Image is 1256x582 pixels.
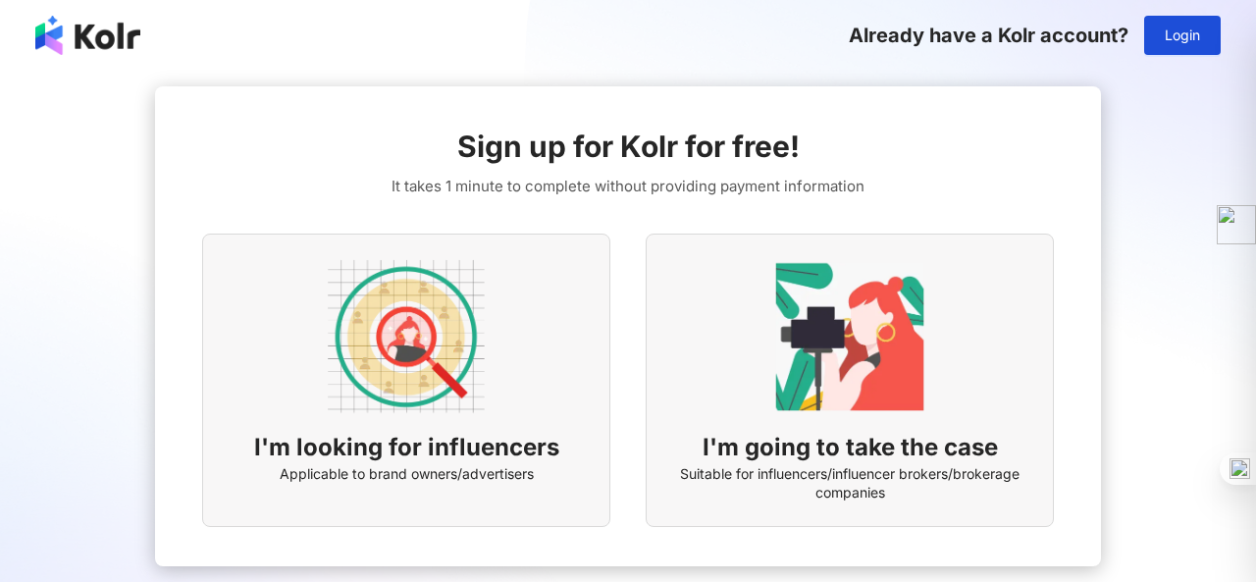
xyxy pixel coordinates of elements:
[1217,205,1256,244] img: side-widget.svg
[457,126,800,167] span: Sign up for Kolr for free!
[703,431,998,464] span: I'm going to take the case
[328,258,485,415] img: AD identity option
[771,258,928,415] img: KOL identity option
[280,464,534,484] span: Applicable to brand owners/advertisers
[35,16,140,55] img: logo
[849,24,1128,47] span: Already have a Kolr account?
[1144,16,1221,55] button: Login
[254,431,559,464] span: I'm looking for influencers
[670,464,1029,503] span: Suitable for influencers/influencer brokers/brokerage companies
[392,175,864,198] span: It takes 1 minute to complete without providing payment information
[1165,27,1200,43] span: Login
[1230,458,1250,479] img: one_i.png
